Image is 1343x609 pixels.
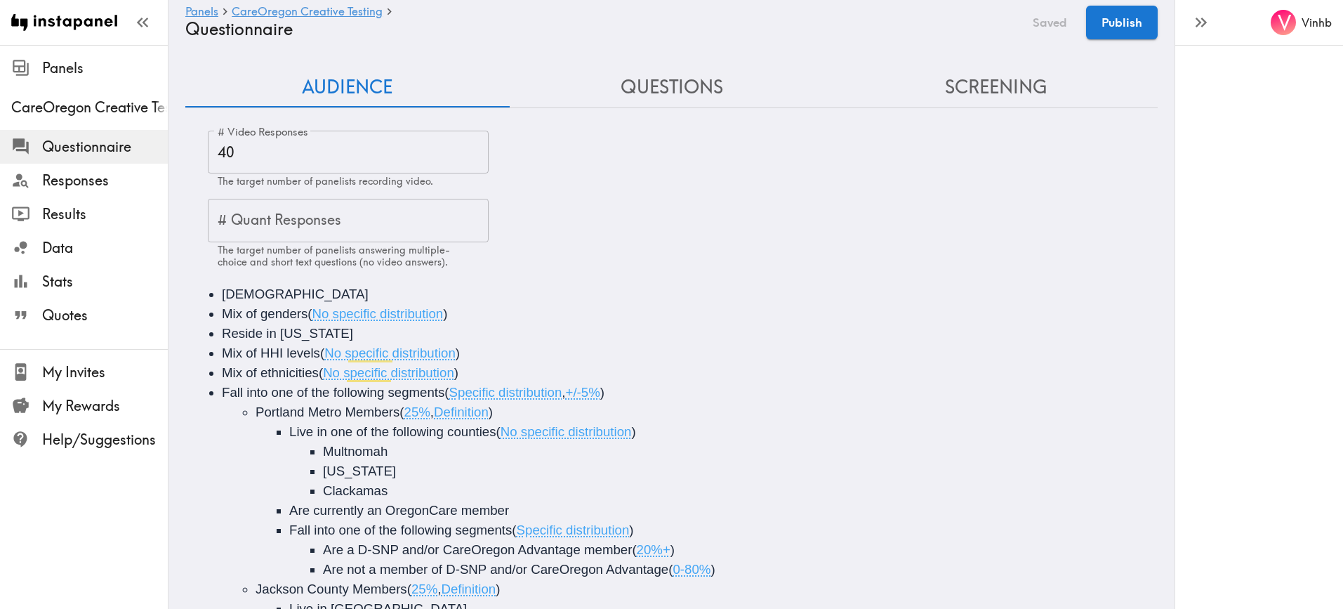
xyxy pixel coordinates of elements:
span: My Rewards [42,396,168,416]
span: ) [631,424,635,439]
span: ) [670,542,675,557]
span: No specific distribution [324,346,456,360]
span: The target number of panelists recording video. [218,175,433,188]
span: Portland Metro Members [256,405,399,419]
span: ( [320,346,324,360]
span: Responses [42,171,168,190]
button: Screening [833,67,1158,107]
span: Jackson County Members [256,582,407,596]
span: ) [629,523,633,537]
h4: Questionnaire [185,19,1014,39]
span: [DEMOGRAPHIC_DATA] [222,287,369,301]
span: ( [399,405,404,419]
span: 0-80% [673,562,710,577]
span: Mix of ethnicities [222,365,319,380]
span: Mix of HHI levels [222,346,320,360]
span: Are a D-SNP and/or CareOregon Advantage member [323,542,632,557]
span: Data [42,238,168,258]
span: ) [443,306,447,321]
span: No specific distribution [312,306,444,321]
span: Specific distribution [517,523,630,537]
span: Panels [42,58,168,78]
span: ) [496,582,500,596]
span: Live in one of the following counties [289,424,496,439]
button: Questions [510,67,834,107]
div: Questionnaire Audience/Questions/Screening Tab Navigation [185,67,1158,107]
span: ) [600,385,604,400]
span: 25% [411,582,437,596]
span: No specific distribution [501,424,632,439]
span: ( [668,562,673,577]
span: ( [632,542,636,557]
span: , [437,582,441,596]
span: ( [496,424,501,439]
span: The target number of panelists answering multiple-choice and short text questions (no video answe... [218,244,450,268]
button: Publish [1086,6,1158,39]
span: Stats [42,272,168,292]
span: No specific distribution [323,365,454,380]
h6: Vinhb [1302,15,1332,30]
span: Are currently an OregonCare member [289,503,509,518]
span: ) [454,365,458,380]
span: Definition [441,582,496,596]
span: Specific distribution [449,385,562,400]
button: Audience [185,67,510,107]
span: , [430,405,434,419]
span: ( [307,306,312,321]
span: Reside in [US_STATE] [222,326,353,341]
span: Results [42,204,168,224]
a: CareOregon Creative Testing [232,6,383,19]
span: Fall into one of the following segments [222,385,444,400]
a: Panels [185,6,218,19]
span: Fall into one of the following segments [289,523,512,537]
span: Definition [434,405,489,419]
span: Mix of genders [222,306,307,321]
span: CareOregon Creative Testing [11,98,168,117]
span: Quotes [42,306,168,325]
span: V [1278,11,1291,35]
span: ( [444,385,449,400]
span: Are not a member of D-SNP and/or CareOregon Advantage [323,562,668,577]
span: My Invites [42,362,168,382]
span: [US_STATE] [323,464,396,478]
label: # Video Responses [218,124,308,140]
span: 25% [404,405,430,419]
span: Help/Suggestions [42,430,168,450]
span: +/-5% [565,385,600,400]
span: , [562,385,565,400]
span: Multnomah [323,444,388,459]
span: ) [489,405,493,419]
span: Clackamas [323,483,388,498]
span: ( [512,523,516,537]
span: 20%+ [637,542,670,557]
span: ) [710,562,715,577]
span: ( [407,582,411,596]
span: ) [456,346,460,360]
span: Questionnaire [42,137,168,157]
span: ( [319,365,323,380]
